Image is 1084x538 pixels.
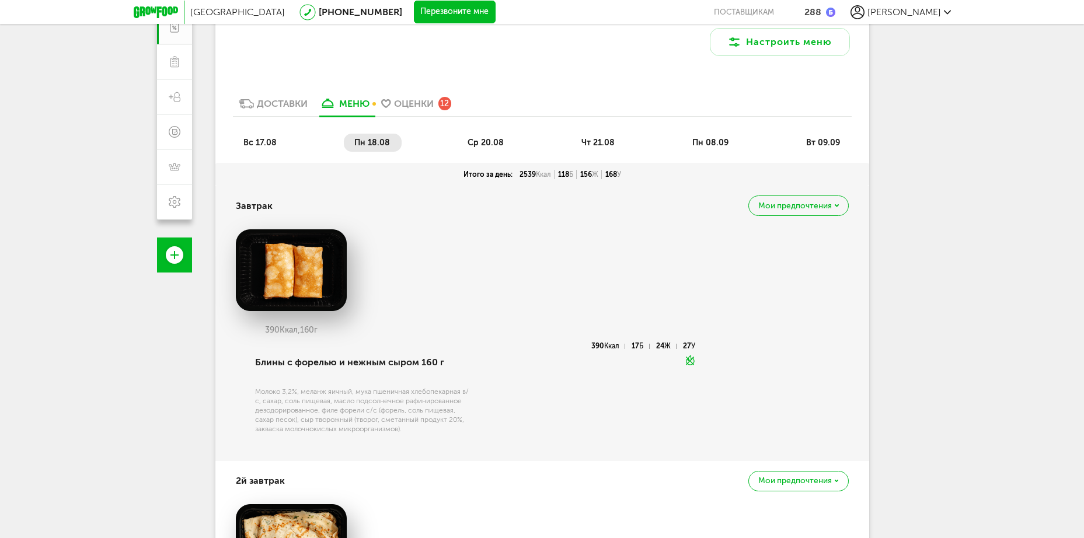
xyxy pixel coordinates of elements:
[806,138,840,148] span: вт 09.09
[804,6,821,18] div: 288
[414,1,496,24] button: Перезвоните мне
[604,342,619,350] span: Ккал
[319,6,402,18] a: [PHONE_NUMBER]
[639,342,643,350] span: Б
[255,343,474,382] div: Блины с форелью и нежным сыром 160 г
[581,138,615,148] span: чт 21.08
[632,344,649,349] div: 17
[569,170,573,179] span: Б
[656,344,677,349] div: 24
[468,138,504,148] span: ср 20.08
[190,6,285,18] span: [GEOGRAPHIC_DATA]
[236,470,285,492] h4: 2й завтрак
[664,342,671,350] span: Ж
[236,229,347,311] img: big_3Mnejz8ECeUGUWJS.png
[233,97,313,116] a: Доставки
[826,8,835,17] img: bonus_b.cdccf46.png
[617,170,621,179] span: У
[602,170,625,179] div: 168
[354,138,390,148] span: пн 18.08
[555,170,577,179] div: 118
[257,98,308,109] div: Доставки
[591,344,625,349] div: 390
[758,477,832,485] span: Мои предпочтения
[280,325,300,335] span: Ккал,
[375,97,457,116] a: Оценки 12
[592,170,598,179] span: Ж
[516,170,555,179] div: 2539
[339,98,370,109] div: меню
[710,28,850,56] button: Настроить меню
[314,325,318,335] span: г
[255,387,474,434] div: Молоко 3,2%, меланж яичный, мука пшеничная хлебопекарная в/с, сахар, соль пищевая, масло подсолне...
[438,97,451,110] div: 12
[236,326,347,335] div: 390 160
[692,138,729,148] span: пн 08.09
[243,138,277,148] span: вс 17.08
[577,170,602,179] div: 156
[313,97,375,116] a: меню
[536,170,551,179] span: Ккал
[758,202,832,210] span: Мои предпочтения
[394,98,434,109] div: Оценки
[691,342,695,350] span: У
[460,170,516,179] div: Итого за день:
[236,195,273,217] h4: Завтрак
[867,6,941,18] span: [PERSON_NAME]
[683,344,695,349] div: 27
